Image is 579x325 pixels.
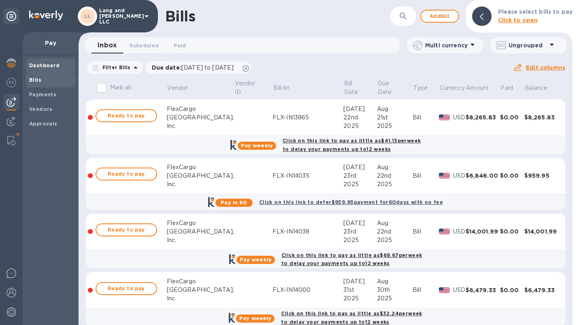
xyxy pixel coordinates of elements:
[524,172,559,180] div: $959.95
[439,115,450,120] img: USD
[103,284,150,293] span: Ready to pay
[377,286,413,294] div: 30th
[272,227,343,236] div: FLX-IN14038
[466,227,500,236] div: $14,001.99
[439,173,450,178] img: USD
[344,79,366,96] p: Bill Date
[174,41,186,50] span: Paid
[498,8,573,15] b: Please select bills to pay
[99,64,131,71] p: Filter Bills
[167,277,234,286] div: FlexCargo
[343,227,377,236] div: 23rd
[343,286,377,294] div: 31st
[283,138,421,152] b: Click on this link to pay as little as $41.13 per week to delay your payments up to 12 weeks
[413,84,428,92] p: Type
[377,219,413,227] div: Aug
[466,113,500,121] div: $8,265.83
[167,180,234,189] div: Inc.
[377,113,413,122] div: 21st
[130,41,159,50] span: Scheduled
[343,294,377,303] div: 2025
[167,286,234,294] div: [GEOGRAPHIC_DATA],
[29,91,56,98] b: Payments
[273,84,300,92] span: Bill №
[343,172,377,180] div: 23rd
[167,172,234,180] div: [GEOGRAPHIC_DATA],
[466,172,500,180] div: $6,846.00
[167,219,234,227] div: FlexCargo
[413,286,439,294] div: Bill
[152,64,238,72] p: Due date :
[259,199,443,205] b: Click on this link to defer $959.95 payment for 60 days with no fee
[526,64,565,71] u: Edit columns
[377,105,413,113] div: Aug
[509,41,547,49] p: Ungrouped
[167,227,234,236] div: [GEOGRAPHIC_DATA],
[377,227,413,236] div: 22nd
[453,113,466,122] p: USD
[343,113,377,122] div: 22nd
[167,122,234,130] div: Inc.
[281,252,422,267] b: Click on this link to pay as little as $69.67 per week to delay your payments up to 12 weeks
[500,84,513,92] p: Paid
[273,84,290,92] p: Bill №
[498,17,538,23] b: Click to open
[343,163,377,172] div: [DATE]
[344,79,376,96] span: Bill Date
[524,227,559,236] div: $14,001.99
[466,84,489,92] p: Amount
[428,11,452,21] span: Add bill
[524,113,559,121] div: $8,265.83
[524,286,559,294] div: $6,479.33
[3,8,19,24] div: Unpin categories
[525,84,547,92] p: Balance
[343,180,377,189] div: 2025
[413,113,439,122] div: Bill
[29,62,60,68] b: Dashboard
[377,277,413,286] div: Aug
[466,286,500,294] div: $6,479.33
[272,172,343,180] div: FLX-IN14035
[167,294,234,303] div: Inc.
[453,227,466,236] p: USD
[103,169,150,179] span: Ready to pay
[378,79,412,96] span: Due Date
[500,227,524,236] div: $0.00
[500,84,524,92] span: Paid
[272,113,343,122] div: FLX-IN13865
[145,61,251,74] div: Due date:[DATE] to [DATE]
[240,257,272,263] b: Pay weekly
[167,105,234,113] div: FlexCargo
[84,13,91,19] b: LL
[167,84,188,92] p: Vendor
[413,172,439,180] div: Bill
[413,227,439,236] div: Bill
[440,84,465,92] p: Currency
[235,79,261,96] p: Vendor ID
[103,111,150,121] span: Ready to pay
[420,10,459,23] button: Addbill
[96,168,157,181] button: Ready to pay
[500,286,524,294] div: $0.00
[466,84,499,92] span: Amount
[167,113,234,122] div: [GEOGRAPHIC_DATA],
[377,122,413,130] div: 2025
[98,40,117,51] span: Inbox
[453,172,466,180] p: USD
[29,121,57,127] b: Approvals
[453,286,466,294] p: USD
[221,200,247,206] b: Pay in 60
[343,277,377,286] div: [DATE]
[377,163,413,172] div: Aug
[103,225,150,235] span: Ready to pay
[29,11,63,20] img: Logo
[96,282,157,295] button: Ready to pay
[413,84,439,92] span: Type
[439,229,450,234] img: USD
[99,8,140,25] p: Lang and [PERSON_NAME] LLC
[377,180,413,189] div: 2025
[29,106,53,112] b: Vendors
[6,78,16,87] img: Foreign exchange
[167,163,234,172] div: FlexCargo
[343,236,377,244] div: 2025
